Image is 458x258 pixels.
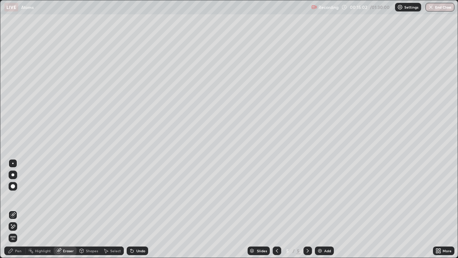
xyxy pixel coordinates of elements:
img: recording.375f2c34.svg [311,4,317,10]
img: end-class-cross [428,4,434,10]
div: Shapes [86,249,98,253]
div: Pen [15,249,21,253]
img: class-settings-icons [397,4,403,10]
p: Atoms [21,4,34,10]
span: Erase all [9,236,17,240]
div: Undo [136,249,145,253]
div: More [443,249,452,253]
div: Highlight [35,249,51,253]
div: 5 [296,248,301,254]
div: Select [110,249,121,253]
p: Recording [318,5,338,10]
p: LIVE [6,4,16,10]
div: Eraser [63,249,74,253]
button: End Class [425,3,454,11]
img: add-slide-button [317,248,323,254]
div: / [293,249,295,253]
div: Slides [257,249,267,253]
div: 5 [284,249,291,253]
div: Add [324,249,331,253]
p: Settings [404,5,418,9]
